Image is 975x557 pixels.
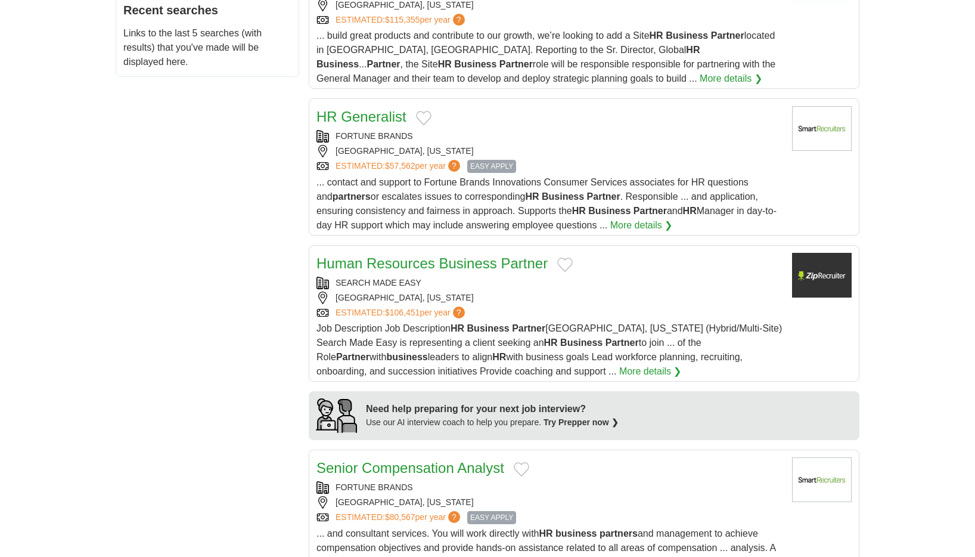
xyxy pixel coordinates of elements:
[367,59,400,69] strong: Partner
[316,496,783,509] div: [GEOGRAPHIC_DATA], [US_STATE]
[619,364,682,379] a: More details ❯
[123,26,291,69] p: Links to the last 5 searches (with results) that you've made will be displayed here.
[606,338,639,348] strong: Partner
[336,307,467,319] a: ESTIMATED:$106,451per year?
[560,338,603,348] strong: Business
[453,14,465,26] span: ?
[366,402,619,416] div: Need help preparing for your next job interview?
[587,191,620,202] strong: Partner
[492,352,506,362] strong: HR
[416,111,431,125] button: Add to favorite jobs
[514,462,529,476] button: Add to favorite jobs
[666,30,708,41] strong: Business
[385,161,415,171] span: $57,562
[557,258,573,272] button: Add to favorite jobs
[316,59,359,69] strong: Business
[650,30,663,41] strong: HR
[385,308,420,317] span: $106,451
[792,253,852,298] img: Company logo
[792,106,852,151] img: Fortune Brands Innovations logo
[336,511,462,524] a: ESTIMATED:$80,567per year?
[316,460,504,476] a: Senior Compensation Analyst
[792,457,852,502] img: Fortune Brands Innovations logo
[451,323,464,333] strong: HR
[385,15,420,24] span: $115,355
[542,191,584,202] strong: Business
[448,160,460,172] span: ?
[499,59,533,69] strong: Partner
[336,352,369,362] strong: Partner
[123,1,291,19] h2: Recent searches
[700,72,762,86] a: More details ❯
[711,30,744,41] strong: Partner
[467,323,510,333] strong: Business
[316,145,783,157] div: [GEOGRAPHIC_DATA], [US_STATE]
[467,160,516,173] span: EASY APPLY
[316,177,777,230] span: ... contact and support to Fortune Brands Innovations Consumer Services associates for HR questio...
[336,160,462,173] a: ESTIMATED:$57,562per year?
[316,292,783,304] div: [GEOGRAPHIC_DATA], [US_STATE]
[686,45,700,55] strong: HR
[525,191,539,202] strong: HR
[600,528,638,539] strong: partners
[333,191,371,202] strong: partners
[336,131,413,141] a: FORTUNE BRANDS
[610,218,673,233] a: More details ❯
[544,338,558,348] strong: HR
[454,59,496,69] strong: Business
[634,206,667,216] strong: Partner
[366,416,619,429] div: Use our AI interview coach to help you prepare.
[316,277,783,289] div: SEARCH MADE EASY
[316,255,548,271] a: Human Resources Business Partner
[336,14,467,26] a: ESTIMATED:$115,355per year?
[386,352,427,362] strong: business
[544,417,619,427] a: Try Prepper now ❯
[555,528,597,539] strong: business
[448,511,460,523] span: ?
[336,482,413,492] a: FORTUNE BRANDS
[467,511,516,524] span: EASY APPLY
[539,528,553,539] strong: HR
[316,323,782,376] span: Job Description Job Description [GEOGRAPHIC_DATA], [US_STATE] (Hybrid/Multi-Site) Search Made Eas...
[572,206,586,216] strong: HR
[512,323,545,333] strong: Partner
[683,206,697,216] strong: HR
[316,30,775,83] span: ... build great products and contribute to our growth, we’re looking to add a Site located in [GE...
[453,307,465,318] span: ?
[588,206,631,216] strong: Business
[438,59,452,69] strong: HR
[316,109,406,125] a: HR Generalist
[385,512,415,522] span: $80,567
